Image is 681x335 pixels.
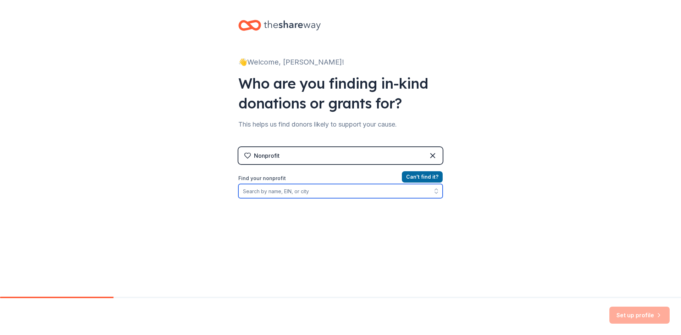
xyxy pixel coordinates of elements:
[238,56,443,68] div: 👋 Welcome, [PERSON_NAME]!
[402,171,443,183] button: Can't find it?
[238,184,443,198] input: Search by name, EIN, or city
[238,174,443,183] label: Find your nonprofit
[238,119,443,130] div: This helps us find donors likely to support your cause.
[238,73,443,113] div: Who are you finding in-kind donations or grants for?
[254,151,279,160] div: Nonprofit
